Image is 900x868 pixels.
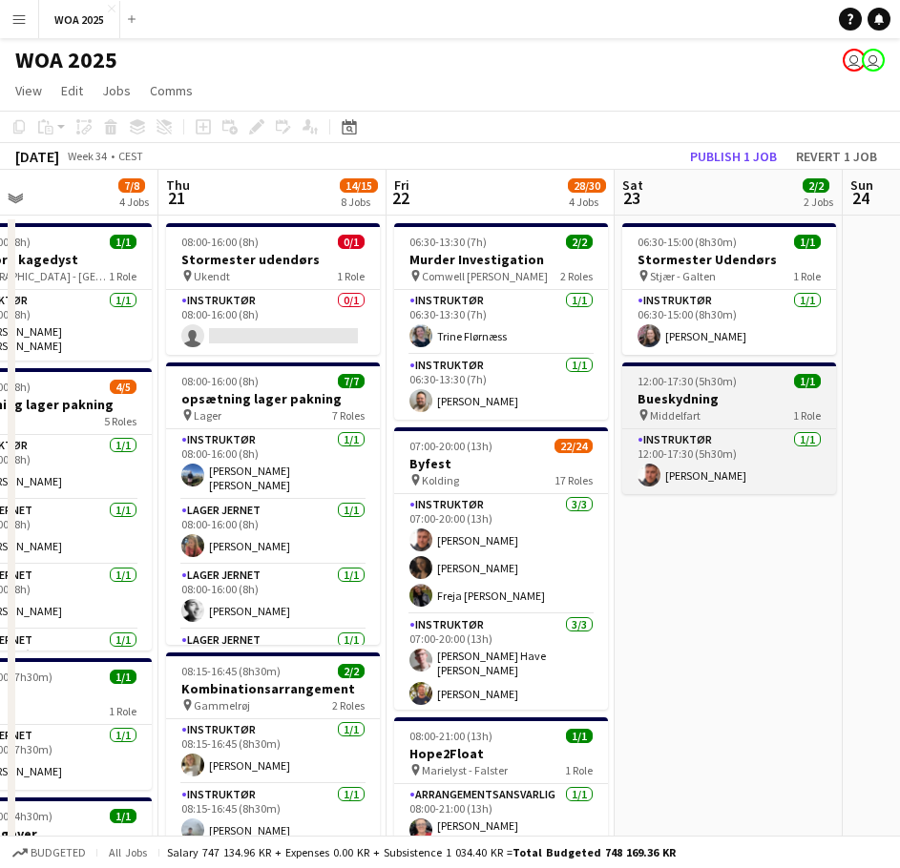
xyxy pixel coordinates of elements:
[166,680,380,697] h3: Kombinationsarrangement
[394,251,608,268] h3: Murder Investigation
[61,82,83,99] span: Edit
[166,565,380,630] app-card-role: Lager Jernet1/108:00-16:00 (8h)[PERSON_NAME]
[394,176,409,194] span: Fri
[166,630,380,694] app-card-role: Lager Jernet1/1
[118,178,145,193] span: 7/8
[167,845,676,859] div: Salary 747 134.96 KR + Expenses 0.00 KR + Subsistence 1 034.40 KR =
[394,745,608,762] h3: Hope2Float
[560,269,593,283] span: 2 Roles
[862,49,885,72] app-user-avatar: Drift Drift
[340,178,378,193] span: 14/15
[166,362,380,645] app-job-card: 08:00-16:00 (8h)7/7opsætning lager pakning Lager7 RolesInstruktør1/108:00-16:00 (8h)[PERSON_NAME]...
[555,473,593,487] span: 17 Roles
[166,500,380,565] app-card-role: Lager Jernet1/108:00-16:00 (8h)[PERSON_NAME]
[422,763,508,777] span: Marielyst - Falster
[803,178,829,193] span: 2/2
[794,235,821,249] span: 1/1
[31,846,86,859] span: Budgeted
[104,414,136,428] span: 5 Roles
[804,195,833,209] div: 2 Jobs
[341,195,377,209] div: 8 Jobs
[513,845,676,859] span: Total Budgeted 748 169.36 KR
[110,380,136,394] span: 4/5
[166,719,380,784] app-card-role: Instruktør1/108:15-16:45 (8h30m)[PERSON_NAME]
[619,187,643,209] span: 23
[166,290,380,355] app-card-role: Instruktør0/108:00-16:00 (8h)
[181,235,259,249] span: 08:00-16:00 (8h)
[163,187,190,209] span: 21
[565,763,593,777] span: 1 Role
[166,176,190,194] span: Thu
[15,46,117,74] h1: WOA 2025
[394,494,608,614] app-card-role: Instruktør3/307:00-20:00 (13h)[PERSON_NAME][PERSON_NAME]Freja [PERSON_NAME]
[338,235,365,249] span: 0/1
[638,235,737,249] span: 06:30-15:00 (8h30m)
[394,455,608,472] h3: Byfest
[622,390,836,407] h3: Bueskydning
[394,290,608,355] app-card-role: Instruktør1/106:30-13:30 (7h)Trine Flørnæss
[622,223,836,355] app-job-card: 06:30-15:00 (8h30m)1/1Stormester Udendørs Stjær - Galten1 RoleInstruktør1/106:30-15:00 (8h30m)[PE...
[8,78,50,103] a: View
[394,355,608,420] app-card-role: Instruktør1/106:30-13:30 (7h)[PERSON_NAME]
[110,809,136,823] span: 1/1
[682,144,785,169] button: Publish 1 job
[394,784,608,855] app-card-role: Arrangementsansvarlig1/108:00-21:00 (13h)[PERSON_NAME] [PERSON_NAME]
[793,269,821,283] span: 1 Role
[394,614,608,740] app-card-role: Instruktør3/307:00-20:00 (13h)[PERSON_NAME] Have [PERSON_NAME] [PERSON_NAME][PERSON_NAME]
[843,49,866,72] app-user-avatar: Bettina Madsen
[194,408,221,423] span: Lager
[650,408,701,423] span: Middelfart
[409,235,487,249] span: 06:30-13:30 (7h)
[566,729,593,743] span: 1/1
[569,195,605,209] div: 4 Jobs
[788,144,885,169] button: Revert 1 job
[15,82,42,99] span: View
[166,784,380,849] app-card-role: Instruktør1/108:15-16:45 (8h30m)[PERSON_NAME]
[338,374,365,388] span: 7/7
[409,439,492,453] span: 07:00-20:00 (13h)
[850,176,873,194] span: Sun
[793,408,821,423] span: 1 Role
[794,374,821,388] span: 1/1
[102,82,131,99] span: Jobs
[394,427,608,710] app-job-card: 07:00-20:00 (13h)22/24Byfest Kolding17 RolesInstruktør3/307:00-20:00 (13h)[PERSON_NAME][PERSON_NA...
[142,78,200,103] a: Comms
[15,147,59,166] div: [DATE]
[555,439,593,453] span: 22/24
[337,269,365,283] span: 1 Role
[409,729,492,743] span: 08:00-21:00 (13h)
[118,149,143,163] div: CEST
[650,269,716,283] span: Stjær - Galten
[39,1,120,38] button: WOA 2025
[166,652,380,849] app-job-card: 08:15-16:45 (8h30m)2/2Kombinationsarrangement Gammelrøj2 RolesInstruktør1/108:15-16:45 (8h30m)[PE...
[166,223,380,355] app-job-card: 08:00-16:00 (8h)0/1Stormester udendørs Ukendt1 RoleInstruktør0/108:00-16:00 (8h)
[568,178,606,193] span: 28/30
[110,235,136,249] span: 1/1
[63,149,111,163] span: Week 34
[394,223,608,420] app-job-card: 06:30-13:30 (7h)2/2Murder Investigation Comwell [PERSON_NAME]2 RolesInstruktør1/106:30-13:30 (7h)...
[119,195,149,209] div: 4 Jobs
[166,251,380,268] h3: Stormester udendørs
[105,845,151,859] span: All jobs
[166,390,380,407] h3: opsætning lager pakning
[10,842,89,863] button: Budgeted
[622,290,836,355] app-card-role: Instruktør1/106:30-15:00 (8h30m)[PERSON_NAME]
[566,235,593,249] span: 2/2
[638,374,737,388] span: 12:00-17:30 (5h30m)
[622,362,836,494] app-job-card: 12:00-17:30 (5h30m)1/1Bueskydning Middelfart1 RoleInstruktør1/112:00-17:30 (5h30m)[PERSON_NAME]
[622,429,836,494] app-card-role: Instruktør1/112:00-17:30 (5h30m)[PERSON_NAME]
[422,473,459,487] span: Kolding
[53,78,91,103] a: Edit
[109,704,136,718] span: 1 Role
[110,670,136,684] span: 1/1
[194,269,230,283] span: Ukendt
[394,717,608,855] app-job-card: 08:00-21:00 (13h)1/1Hope2Float Marielyst - Falster1 RoleArrangementsansvarlig1/108:00-21:00 (13h)...
[848,187,873,209] span: 24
